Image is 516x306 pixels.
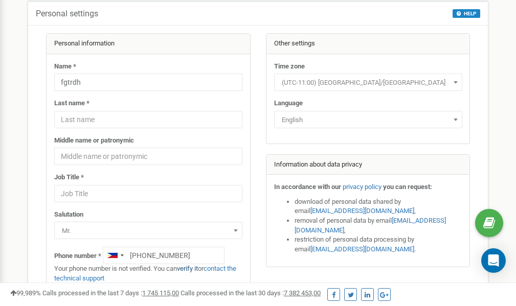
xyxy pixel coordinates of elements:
[54,251,101,261] label: Phone number *
[310,245,414,253] a: [EMAIL_ADDRESS][DOMAIN_NAME]
[266,155,470,175] div: Information about data privacy
[47,34,250,54] div: Personal information
[54,173,84,182] label: Job Title *
[383,183,432,191] strong: you can request:
[58,224,239,238] span: Mr.
[295,197,462,216] li: download of personal data shared by email ,
[54,74,242,91] input: Name
[274,99,303,108] label: Language
[54,99,89,108] label: Last name *
[274,183,341,191] strong: In accordance with our
[54,185,242,202] input: Job Title
[54,265,236,282] a: contact the technical support
[54,62,76,72] label: Name *
[54,264,242,283] p: Your phone number is not verified. You can or
[453,9,480,18] button: HELP
[103,247,225,264] input: +1-800-555-55-55
[177,265,198,272] a: verify it
[54,210,83,220] label: Salutation
[42,289,179,297] span: Calls processed in the last 7 days :
[54,136,134,146] label: Middle name or patronymic
[343,183,382,191] a: privacy policy
[295,216,462,235] li: removal of personal data by email ,
[10,289,41,297] span: 99,989%
[181,289,321,297] span: Calls processed in the last 30 days :
[284,289,321,297] u: 7 382 453,00
[36,9,98,18] h5: Personal settings
[278,113,459,127] span: English
[310,207,414,215] a: [EMAIL_ADDRESS][DOMAIN_NAME]
[54,222,242,239] span: Mr.
[295,235,462,254] li: restriction of personal data processing by email .
[103,247,127,264] div: Telephone country code
[142,289,179,297] u: 1 745 115,00
[278,76,459,90] span: (UTC-11:00) Pacific/Midway
[274,111,462,128] span: English
[274,74,462,91] span: (UTC-11:00) Pacific/Midway
[295,217,446,234] a: [EMAIL_ADDRESS][DOMAIN_NAME]
[54,148,242,165] input: Middle name or patronymic
[481,248,506,273] div: Open Intercom Messenger
[266,34,470,54] div: Other settings
[274,62,305,72] label: Time zone
[54,111,242,128] input: Last name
